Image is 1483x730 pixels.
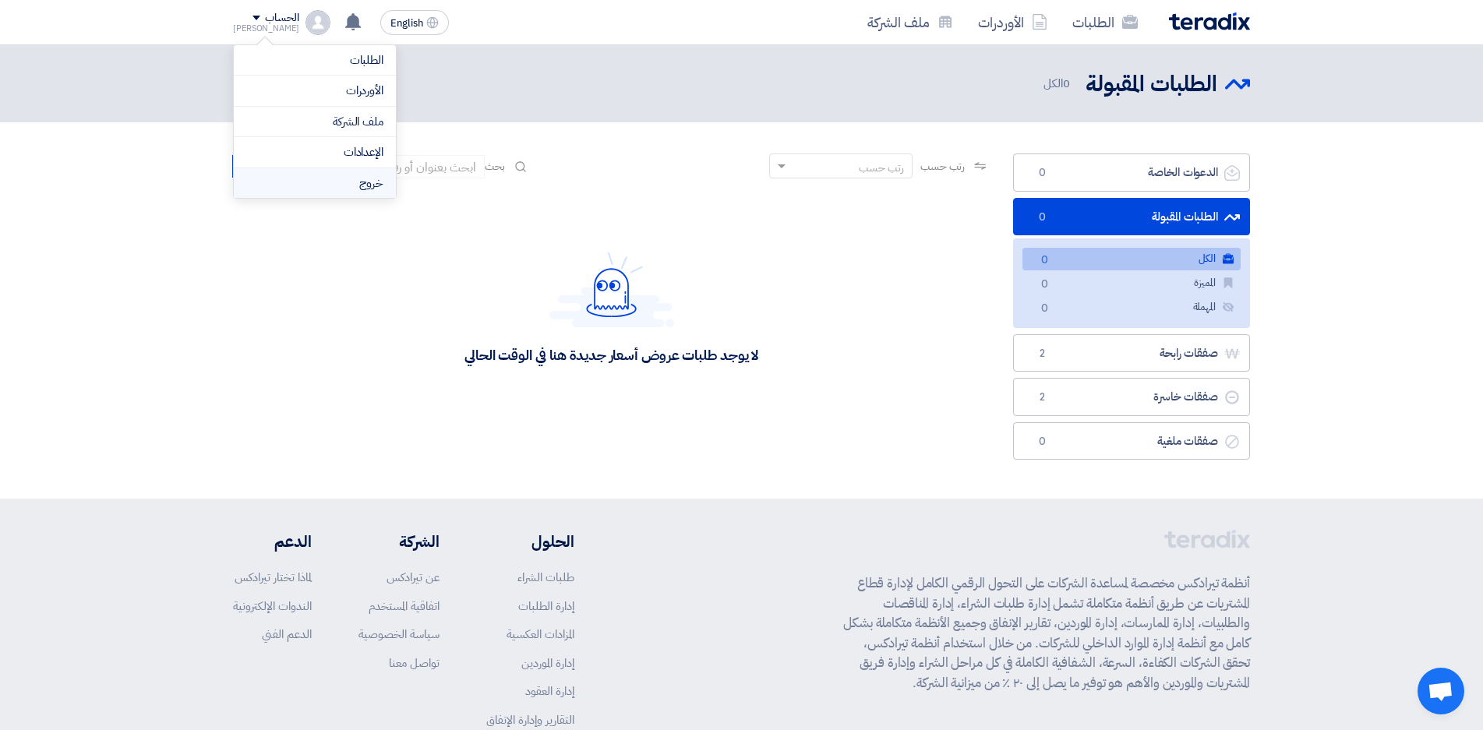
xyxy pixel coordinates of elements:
li: الدعم [233,530,312,553]
div: لا يوجد طلبات عروض أسعار جديدة هنا في الوقت الحالي [464,346,758,364]
span: 0 [1033,434,1051,450]
a: صفقات ملغية0 [1013,422,1250,460]
span: بحث [485,158,505,175]
h2: الطلبات المقبولة [1086,69,1217,100]
button: English [380,10,449,35]
div: رتب حسب [859,160,904,176]
a: اتفاقية المستخدم [369,598,440,615]
a: ملف الشركة [855,4,966,41]
span: 0 [1033,165,1051,181]
a: المزادات العكسية [507,626,574,643]
a: الطلبات المقبولة0 [1013,198,1250,236]
li: الحلول [486,530,574,553]
span: 2 [1033,390,1051,405]
a: إدارة الطلبات [518,598,574,615]
a: الطلبات [246,51,383,69]
a: الكل [1022,248,1241,270]
span: 2 [1033,346,1051,361]
a: إدارة العقود [525,682,574,700]
span: 0 [1035,277,1054,293]
a: إدارة الموردين [521,654,574,672]
a: تواصل معنا [389,654,440,672]
a: الدعوات الخاصة0 [1013,153,1250,192]
a: Open chat [1418,668,1464,714]
a: عن تيرادكس [387,569,440,586]
a: طلبات الشراء [517,569,574,586]
a: الأوردرات [246,82,383,100]
a: الطلبات [1060,4,1150,41]
span: 0 [1063,75,1070,92]
a: صفقات خاسرة2 [1013,378,1250,416]
li: الشركة [358,530,440,553]
a: المميزة [1022,272,1241,294]
img: Teradix logo [1169,12,1250,30]
a: الأوردرات [966,4,1060,41]
p: أنظمة تيرادكس مخصصة لمساعدة الشركات على التحول الرقمي الكامل لإدارة قطاع المشتريات عن طريق أنظمة ... [843,573,1250,693]
li: خروج [234,168,396,199]
a: الندوات الإلكترونية [233,598,312,615]
span: الكل [1043,75,1073,93]
span: 0 [1033,210,1051,225]
a: الإعدادات [246,143,383,161]
span: رتب حسب [920,158,965,175]
img: profile_test.png [305,10,330,35]
div: الحساب [265,12,298,25]
a: صفقات رابحة2 [1013,334,1250,372]
a: سياسة الخصوصية [358,626,440,643]
a: لماذا تختار تيرادكس [235,569,312,586]
div: [PERSON_NAME] [233,24,299,33]
a: المهملة [1022,296,1241,319]
a: التقارير وإدارة الإنفاق [486,711,574,728]
img: Hello [549,252,674,327]
span: 0 [1035,252,1054,269]
a: الدعم الفني [262,626,312,643]
a: ملف الشركة [246,113,383,131]
span: 0 [1035,301,1054,317]
span: English [390,18,423,29]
